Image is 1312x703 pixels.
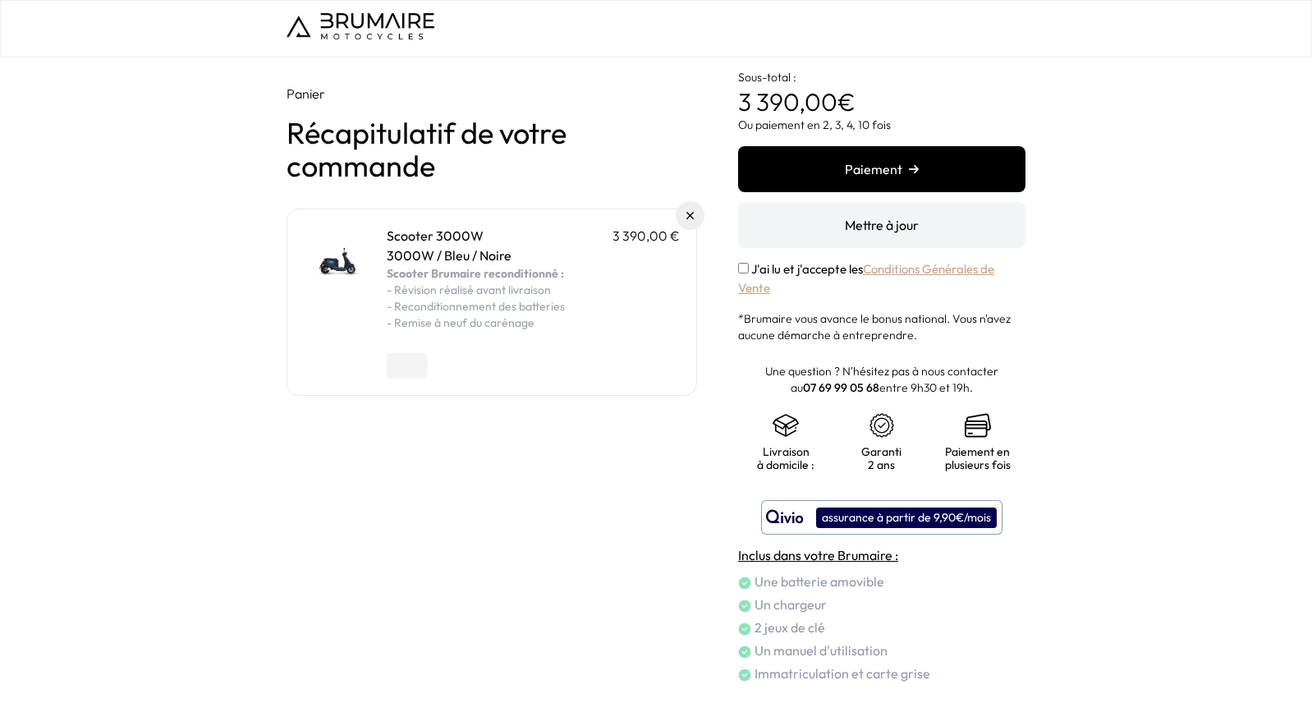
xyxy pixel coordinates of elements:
[738,202,1025,248] button: Mettre à jour
[738,646,751,659] img: check.png
[738,117,1025,133] p: Ou paiement en 2, 3, 4, 10 fois
[387,227,484,244] a: Scooter 3000W
[816,508,997,528] div: assurance à partir de 9,90€/mois
[738,146,1025,192] button: Paiement
[287,13,434,39] img: Logo de Brumaire
[738,577,751,590] img: check.png
[738,70,796,85] span: Sous-total :
[387,265,680,347] div: - Révision réalisé avant livraison - Reconditionnement des batteries - Remise à neuf du carénage
[773,412,799,439] img: shipping.png
[387,266,564,281] strong: Scooter Brumaire reconditionné :
[738,641,1025,660] li: Un manuel d'utilisation
[755,445,818,471] p: Livraison à domicile :
[738,669,751,682] img: check.png
[612,226,680,246] p: 3 390,00 €
[738,545,1025,565] h4: Inclus dans votre Brumaire :
[738,595,1025,614] li: Un chargeur
[851,445,914,471] p: Garanti 2 ans
[761,500,1002,535] button: assurance à partir de 9,90€/mois
[287,117,697,182] h1: Récapitulatif de votre commande
[287,84,697,103] p: Panier
[738,572,1025,591] li: Une batterie amovible
[803,380,879,395] a: 07 69 99 05 68
[965,412,991,439] img: credit-cards.png
[738,664,1025,683] li: Immatriculation et carte grise
[686,212,694,219] img: Supprimer du panier
[738,600,751,613] img: check.png
[869,412,895,439] img: certificat-de-garantie.png
[909,164,919,174] img: right-arrow.png
[738,363,1025,396] p: Une question ? N'hésitez pas à nous contacter au entre 9h30 et 19h.
[387,246,680,265] p: 3000W / Bleu / Noire
[766,508,804,527] img: logo qivio
[738,86,837,117] span: 3 390,00
[304,226,374,296] img: Scooter 3000W - 3000W / Bleu / Noire
[738,310,1025,343] p: *Brumaire vous avance le bonus national. Vous n'avez aucune démarche à entreprendre.
[738,618,1025,637] li: 2 jeux de clé
[738,623,751,636] img: check.png
[738,261,994,296] a: Conditions Générales de Vente
[945,445,1011,471] p: Paiement en plusieurs fois
[738,57,1025,117] p: €
[738,261,994,296] label: J'ai lu et j'accepte les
